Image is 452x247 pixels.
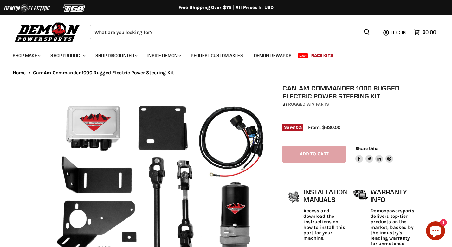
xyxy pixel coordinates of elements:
button: Search [358,25,375,39]
a: Shop Product [46,49,89,62]
img: install_manual-icon.png [286,190,302,206]
span: Save % [282,124,303,131]
span: Share this: [355,146,378,151]
a: Demon Rewards [249,49,296,62]
h1: Installation Manuals [303,188,347,203]
a: Rugged ATV Parts [288,102,329,107]
form: Product [90,25,375,39]
span: Can-Am Commander 1000 Rugged Electric Power Steering Kit [33,70,174,76]
h1: Can-Am Commander 1000 Rugged Electric Power Steering Kit [282,84,410,100]
a: Home [13,70,26,76]
a: Request Custom Axles [186,49,248,62]
input: Search [90,25,358,39]
a: Inside Demon [143,49,185,62]
ul: Main menu [8,46,435,62]
img: Demon Electric Logo 2 [3,2,51,14]
a: Shop Make [8,49,44,62]
img: TGB Logo 2 [51,2,98,14]
span: From: $630.00 [308,124,340,130]
span: New! [298,53,308,58]
a: Log in [388,30,410,35]
span: $0.00 [422,29,436,35]
h1: Warranty Info [371,188,414,203]
a: Race Kits [307,49,338,62]
span: 10 [294,125,299,130]
inbox-online-store-chat: Shopify online store chat [424,221,447,242]
a: $0.00 [410,28,439,37]
img: warranty-icon.png [353,190,369,200]
p: Access and download the instructions on how to install this part for your machine. [303,208,347,241]
aside: Share this: [355,146,393,163]
div: by [282,101,410,108]
a: Shop Discounted [91,49,141,62]
img: Demon Powersports [13,21,82,43]
span: Log in [391,29,407,36]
